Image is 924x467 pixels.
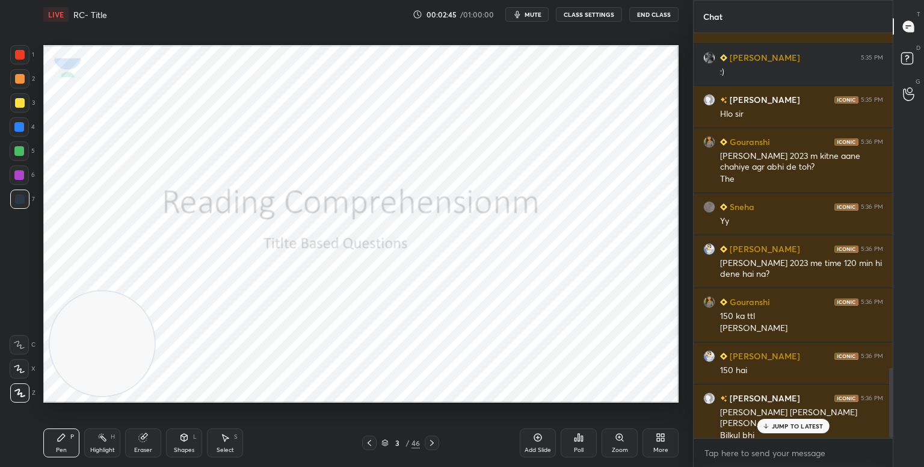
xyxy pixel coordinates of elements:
img: iconic-dark.1390631f.png [834,138,858,146]
h4: RC- Title [73,9,107,20]
h6: [PERSON_NAME] [727,51,800,64]
div: C [10,335,35,354]
div: LIVE [43,7,69,22]
div: 46 [411,438,420,448]
div: The [720,173,883,185]
p: T [917,10,920,19]
button: CLASS SETTINGS [556,7,622,22]
img: Learner_Badge_beginner_1_8b307cf2a0.svg [720,203,727,211]
div: Highlight [90,447,115,453]
img: Learner_Badge_beginner_1_8b307cf2a0.svg [720,138,727,146]
div: L [193,434,197,440]
div: 5:35 PM [861,96,883,104]
img: no-rating-badge.077c3623.svg [720,97,727,104]
h6: Sneha [727,200,754,213]
div: [PERSON_NAME] 2023 m kitne aane chahiye agr abhi de toh? [720,150,883,173]
img: 2d6d6bebbf6641f3a6182172bbd20647.jpg [703,392,715,404]
div: P [70,434,74,440]
div: 5 [10,141,35,161]
div: 6 [10,165,35,185]
img: 2d6d6bebbf6641f3a6182172bbd20647.jpg [703,94,715,106]
div: More [653,447,668,453]
p: Chat [694,1,732,32]
div: [PERSON_NAME] [PERSON_NAME] [PERSON_NAME] aa rhe [720,407,883,430]
div: 5:35 PM [861,54,883,61]
div: 150 ka ttl [720,311,883,323]
div: Eraser [134,447,152,453]
img: 960716a7e5d74267972127f97cf577cd.jpg [703,136,715,148]
div: 5:36 PM [861,203,883,211]
div: H [111,434,115,440]
img: df46a4f6c45440d98aab421555df267f.jpg [703,52,715,64]
div: X [10,359,35,379]
div: Poll [574,447,584,453]
img: 9af9102a94c8474eb371b138cfbf2a15.jpg [703,243,715,255]
div: :) [720,66,883,78]
div: / [405,439,409,447]
div: Bilkul bhi [720,430,883,442]
h6: [PERSON_NAME] [727,93,800,106]
div: Add Slide [525,447,551,453]
div: 4 [10,117,35,137]
img: Learner_Badge_beginner_1_8b307cf2a0.svg [720,54,727,61]
button: mute [505,7,549,22]
img: 960716a7e5d74267972127f97cf577cd.jpg [703,296,715,308]
img: Learner_Badge_beginner_1_8b307cf2a0.svg [720,298,727,306]
div: Select [217,447,234,453]
p: D [916,43,920,52]
h6: Gouranshi [727,295,770,308]
img: Learner_Badge_beginner_1_8b307cf2a0.svg [720,246,727,253]
div: 150 hai [720,365,883,377]
div: 3 [10,93,35,113]
div: Zoom [612,447,628,453]
img: iconic-dark.1390631f.png [834,298,858,306]
div: 5:36 PM [861,246,883,253]
button: End Class [629,7,679,22]
img: iconic-dark.1390631f.png [834,203,858,211]
div: 5:36 PM [861,298,883,306]
div: 3 [391,439,403,447]
div: Pen [56,447,67,453]
div: 5:36 PM [861,395,883,402]
h6: [PERSON_NAME] [727,243,800,255]
h6: Gouranshi [727,135,770,148]
img: iconic-dark.1390631f.png [834,353,858,360]
img: iconic-dark.1390631f.png [834,246,858,253]
img: no-rating-badge.077c3623.svg [720,395,727,402]
div: 5:36 PM [861,353,883,360]
img: 9af9102a94c8474eb371b138cfbf2a15.jpg [703,350,715,362]
div: 1 [10,45,34,64]
h6: [PERSON_NAME] [727,350,800,362]
div: Yy [720,215,883,227]
div: Hlo sir [720,108,883,120]
div: 2 [10,69,35,88]
span: mute [525,10,541,19]
div: 7 [10,190,35,209]
div: Shapes [174,447,194,453]
div: [PERSON_NAME] 2023 me time 120 min hi dene hai na? [720,258,883,280]
img: iconic-dark.1390631f.png [834,395,858,402]
img: iconic-dark.1390631f.png [834,96,858,104]
div: Z [10,383,35,403]
img: Learner_Badge_beginner_1_8b307cf2a0.svg [720,353,727,360]
img: 8f3196fabe974168b77d08ac03fc87a1.jpg [703,201,715,213]
h6: [PERSON_NAME] [727,392,800,404]
div: 5:36 PM [861,138,883,146]
p: JUMP TO LATEST [772,422,824,430]
div: S [234,434,238,440]
div: grid [694,33,893,438]
p: G [916,77,920,86]
div: [PERSON_NAME] [720,323,883,335]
